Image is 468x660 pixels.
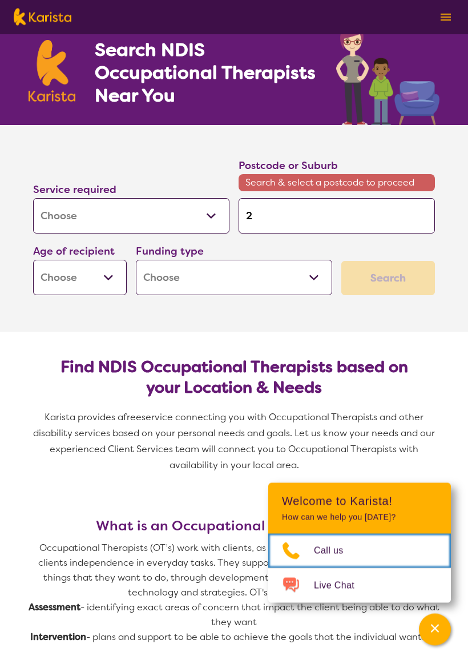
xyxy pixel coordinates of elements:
[336,26,439,126] img: occupational-therapy
[419,614,451,646] button: Channel Menu
[268,483,451,603] div: Channel Menu
[136,245,204,259] label: Funding type
[239,159,338,173] label: Postcode or Suburb
[33,245,115,259] label: Age of recipient
[29,601,439,630] p: - identifying exact areas of concern that impact the client being able to do what they want
[282,494,437,508] h2: Welcome to Karista!
[268,534,451,603] ul: Choose channel
[29,630,439,645] p: - plans and support to be able to achieve the goals that the individual wants to
[123,412,142,424] span: free
[29,541,439,601] p: Occupational Therapists (OT’s) work with clients, as well as their families, to improve the clien...
[282,513,437,522] p: How can we help you [DATE]?
[33,412,437,472] span: service connecting you with Occupational Therapists and other disability services based on your p...
[314,577,368,594] span: Live Chat
[239,175,435,192] span: Search & select a postcode to proceed
[441,14,451,21] img: menu
[29,602,80,614] strong: Assessment
[239,199,435,234] input: Type
[14,9,71,26] img: Karista logo
[29,41,75,102] img: Karista logo
[95,39,317,107] h1: Search NDIS Occupational Therapists Near You
[314,542,357,560] span: Call us
[33,183,116,197] label: Service required
[29,518,439,534] h3: What is an Occupational Therapist (OT)?
[30,631,86,643] strong: Intervention
[42,357,426,399] h2: Find NDIS Occupational Therapists based on your Location & Needs
[45,412,123,424] span: Karista provides a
